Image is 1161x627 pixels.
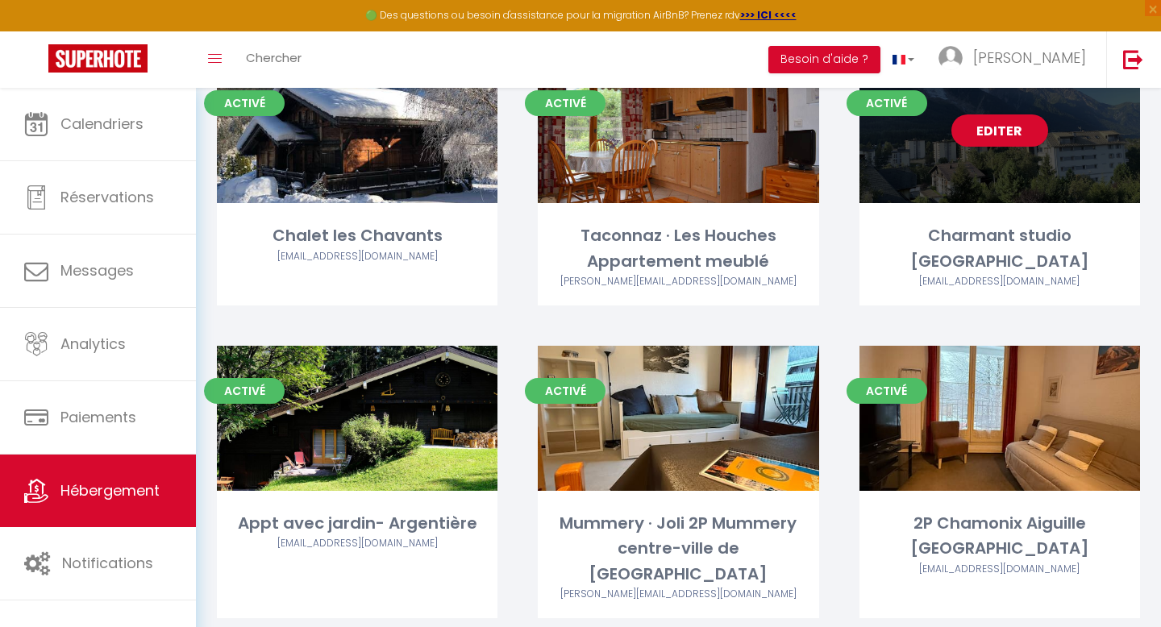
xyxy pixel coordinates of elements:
div: Chalet les Chavants [217,223,497,248]
span: Activé [204,378,285,404]
button: Besoin d'aide ? [768,46,880,73]
img: Super Booking [48,44,148,73]
span: Notifications [62,553,153,573]
div: Airbnb [538,274,818,289]
img: logout [1123,49,1143,69]
span: Activé [847,378,927,404]
img: ... [938,46,963,70]
a: >>> ICI <<<< [740,8,797,22]
span: Hébergement [60,480,160,500]
span: Réservations [60,187,154,207]
span: Activé [204,90,285,116]
a: Chercher [234,31,314,88]
span: Activé [525,378,605,404]
a: Editer [951,114,1048,147]
span: Messages [60,260,134,280]
div: 2P Chamonix Aiguille [GEOGRAPHIC_DATA] [859,511,1140,562]
span: Activé [525,90,605,116]
span: Paiements [60,407,136,427]
div: Airbnb [538,587,818,602]
span: Analytics [60,334,126,354]
div: Airbnb [217,536,497,551]
span: Activé [847,90,927,116]
div: Airbnb [859,562,1140,577]
div: Airbnb [859,274,1140,289]
div: Mummery · Joli 2P Mummery centre-ville de [GEOGRAPHIC_DATA] [538,511,818,587]
div: Appt avec jardin- Argentière [217,511,497,536]
div: Airbnb [217,249,497,264]
a: ... [PERSON_NAME] [926,31,1106,88]
div: Charmant studio [GEOGRAPHIC_DATA] [859,223,1140,274]
div: Taconnaz · Les Houches Appartement meublé [538,223,818,274]
span: Chercher [246,49,302,66]
span: [PERSON_NAME] [973,48,1086,68]
span: Calendriers [60,114,144,134]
